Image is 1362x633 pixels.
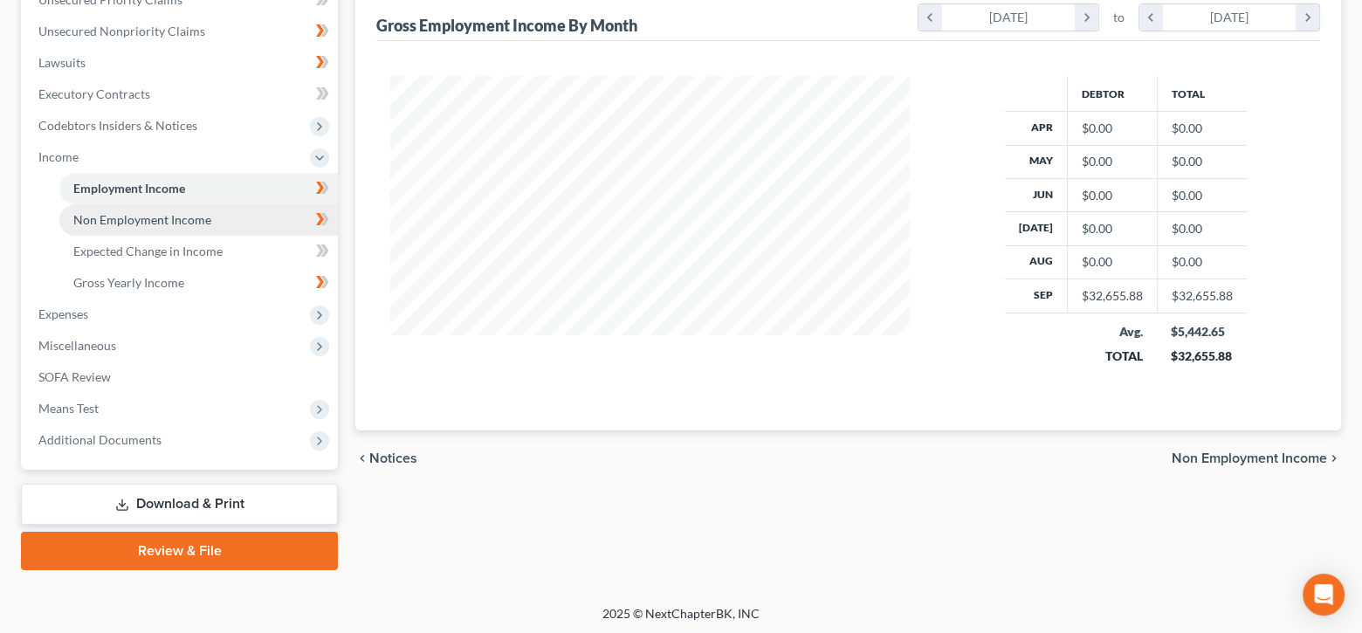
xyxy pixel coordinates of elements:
i: chevron_right [1075,4,1098,31]
th: May [1005,145,1068,178]
td: $32,655.88 [1157,279,1247,313]
th: Jun [1005,178,1068,211]
a: Gross Yearly Income [59,267,338,299]
span: Lawsuits [38,55,86,70]
span: Non Employment Income [1172,451,1327,465]
div: $32,655.88 [1082,287,1143,305]
button: chevron_left Notices [355,451,417,465]
div: Gross Employment Income By Month [376,15,637,36]
span: Executory Contracts [38,86,150,101]
i: chevron_left [355,451,369,465]
span: Miscellaneous [38,338,116,353]
div: [DATE] [1163,4,1297,31]
a: Executory Contracts [24,79,338,110]
div: Avg. [1081,323,1143,341]
span: Employment Income [73,181,185,196]
div: [DATE] [942,4,1076,31]
span: to [1113,9,1125,26]
div: $0.00 [1082,220,1143,237]
a: Non Employment Income [59,204,338,236]
span: Unsecured Nonpriority Claims [38,24,205,38]
i: chevron_left [1139,4,1163,31]
div: $0.00 [1082,253,1143,271]
span: Additional Documents [38,432,162,447]
span: Gross Yearly Income [73,275,184,290]
i: chevron_left [918,4,942,31]
div: $32,655.88 [1171,347,1233,365]
th: Debtor [1067,76,1157,111]
div: $5,442.65 [1171,323,1233,341]
th: [DATE] [1005,212,1068,245]
span: Non Employment Income [73,212,211,227]
td: $0.00 [1157,245,1247,279]
div: $0.00 [1082,153,1143,170]
div: $0.00 [1082,120,1143,137]
td: $0.00 [1157,112,1247,145]
span: Expected Change in Income [73,244,223,258]
a: Lawsuits [24,47,338,79]
td: $0.00 [1157,178,1247,211]
span: Expenses [38,306,88,321]
td: $0.00 [1157,145,1247,178]
th: Total [1157,76,1247,111]
span: Codebtors Insiders & Notices [38,118,197,133]
span: SOFA Review [38,369,111,384]
th: Apr [1005,112,1068,145]
a: Expected Change in Income [59,236,338,267]
a: Employment Income [59,173,338,204]
div: TOTAL [1081,347,1143,365]
div: Open Intercom Messenger [1303,574,1345,616]
a: Download & Print [21,484,338,525]
th: Aug [1005,245,1068,279]
td: $0.00 [1157,212,1247,245]
span: Income [38,149,79,164]
div: $0.00 [1082,187,1143,204]
span: Means Test [38,401,99,416]
i: chevron_right [1296,4,1319,31]
button: Non Employment Income chevron_right [1172,451,1341,465]
span: Notices [369,451,417,465]
a: Unsecured Nonpriority Claims [24,16,338,47]
i: chevron_right [1327,451,1341,465]
th: Sep [1005,279,1068,313]
a: Review & File [21,532,338,570]
a: SOFA Review [24,361,338,393]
